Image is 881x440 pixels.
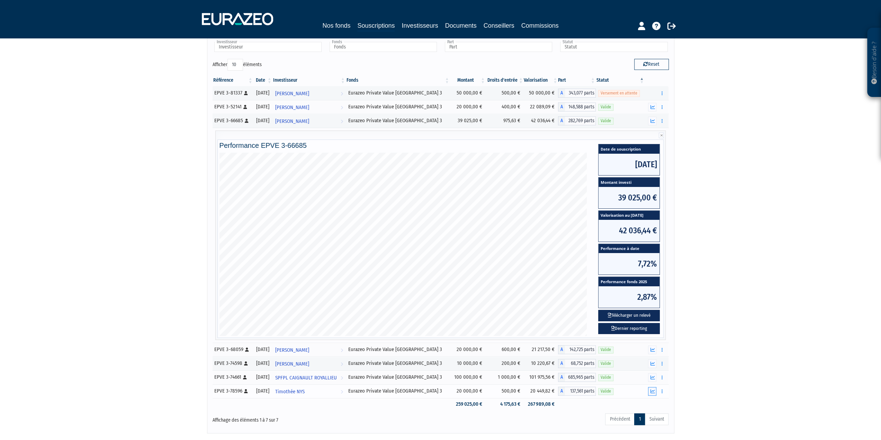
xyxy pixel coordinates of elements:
td: 200,00 € [486,357,524,370]
td: 22 089,09 € [524,100,558,114]
span: A [558,89,565,98]
div: EPVE 3-68059 [214,346,251,353]
span: Versement en attente [598,90,640,97]
th: Part: activer pour trier la colonne par ordre croissant [558,74,596,86]
td: 20 000,00 € [450,343,486,357]
i: Voir l'investisseur [341,344,343,357]
span: A [558,102,565,111]
a: Timothée NYS [272,384,346,398]
td: 600,00 € [486,343,524,357]
i: [Français] Personne physique [244,91,248,95]
div: [DATE] [256,387,270,395]
td: 42 036,44 € [524,114,558,128]
td: 400,00 € [486,100,524,114]
span: 282,769 parts [565,116,596,125]
div: A - Eurazeo Private Value Europe 3 [558,89,596,98]
td: 500,00 € [486,86,524,100]
i: [Français] Personne physique [245,348,249,352]
span: Valide [598,388,613,395]
div: [DATE] [256,89,270,97]
span: A [558,345,565,354]
div: [DATE] [256,103,270,110]
a: [PERSON_NAME] [272,343,346,357]
span: Valide [598,118,613,124]
span: 42 036,44 € [599,220,659,241]
span: [PERSON_NAME] [275,358,309,370]
h4: Performance EPVE 3-66685 [219,142,662,149]
span: [PERSON_NAME] [275,115,309,128]
div: Eurazeo Private Value [GEOGRAPHIC_DATA] 3 [348,374,448,381]
td: 50 000,00 € [450,86,486,100]
span: [PERSON_NAME] [275,344,309,357]
div: A - Eurazeo Private Value Europe 3 [558,102,596,111]
span: [PERSON_NAME] [275,101,309,114]
th: Valorisation: activer pour trier la colonne par ordre croissant [524,74,558,86]
span: Date de souscription [599,144,659,154]
div: Eurazeo Private Value [GEOGRAPHIC_DATA] 3 [348,89,448,97]
button: Reset [634,59,669,70]
td: 1 000,00 € [486,370,524,384]
span: [DATE] [599,154,659,175]
span: [PERSON_NAME] [275,87,309,100]
td: 20 449,82 € [524,384,558,398]
td: 10 220,67 € [524,357,558,370]
div: A - Eurazeo Private Value Europe 3 [558,345,596,354]
i: Voir l'investisseur [341,385,343,398]
td: 500,00 € [486,384,524,398]
td: 101 975,56 € [524,370,558,384]
div: Eurazeo Private Value [GEOGRAPHIC_DATA] 3 [348,103,448,110]
td: 20 000,00 € [450,384,486,398]
a: Investisseurs [402,21,438,30]
div: [DATE] [256,360,270,367]
div: EPVE 3-74661 [214,374,251,381]
td: 39 025,00 € [450,114,486,128]
span: 39 025,00 € [599,187,659,208]
i: Voir l'investisseur [341,115,343,128]
span: Performance à date [599,244,659,253]
div: Eurazeo Private Value [GEOGRAPHIC_DATA] 3 [348,346,448,353]
a: [PERSON_NAME] [272,114,346,128]
th: Date: activer pour trier la colonne par ordre croissant [253,74,272,86]
th: Statut : activer pour trier la colonne par ordre d&eacute;croissant [596,74,645,86]
div: [DATE] [256,374,270,381]
img: 1732889491-logotype_eurazeo_blanc_rvb.png [202,13,273,25]
div: EPVE 3-78596 [214,387,251,395]
span: 137,561 parts [565,387,596,396]
div: Eurazeo Private Value [GEOGRAPHIC_DATA] 3 [348,387,448,395]
div: EPVE 3-52141 [214,103,251,110]
td: 4 175,63 € [486,398,524,410]
div: A - Eurazeo Private Value Europe 3 [558,359,596,368]
span: SPFPL CAIGNAULT ROYALLIEU [275,371,337,384]
div: [DATE] [256,117,270,124]
div: A - Eurazeo Private Value Europe 3 [558,116,596,125]
span: Performance fonds 2025 [599,277,659,286]
th: Référence : activer pour trier la colonne par ordre croissant [213,74,253,86]
i: [Français] Personne physique [243,105,247,109]
div: Eurazeo Private Value [GEOGRAPHIC_DATA] 3 [348,360,448,367]
td: 975,63 € [486,114,524,128]
a: SPFPL CAIGNAULT ROYALLIEU [272,370,346,384]
span: A [558,359,565,368]
i: Voir l'investisseur [341,87,343,100]
td: 10 000,00 € [450,357,486,370]
span: Valide [598,374,613,381]
div: A - Eurazeo Private Value Europe 3 [558,387,596,396]
span: A [558,373,565,382]
div: Affichage des éléments 1 à 7 sur 7 [213,413,397,424]
span: Montant investi [599,178,659,187]
i: Voir l'investisseur [341,371,343,384]
td: 259 025,00 € [450,398,486,410]
div: Eurazeo Private Value [GEOGRAPHIC_DATA] 3 [348,117,448,124]
span: Valide [598,104,613,110]
button: Télécharger un relevé [598,310,660,321]
a: Conseillers [484,21,514,30]
th: Investisseur: activer pour trier la colonne par ordre croissant [272,74,346,86]
i: Voir l'investisseur [341,101,343,114]
td: 267 989,08 € [524,398,558,410]
td: 100 000,00 € [450,370,486,384]
div: [DATE] [256,346,270,353]
th: Fonds: activer pour trier la colonne par ordre croissant [346,74,450,86]
span: Timothée NYS [275,385,305,398]
a: [PERSON_NAME] [272,86,346,100]
div: EPVE 3-81337 [214,89,251,97]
